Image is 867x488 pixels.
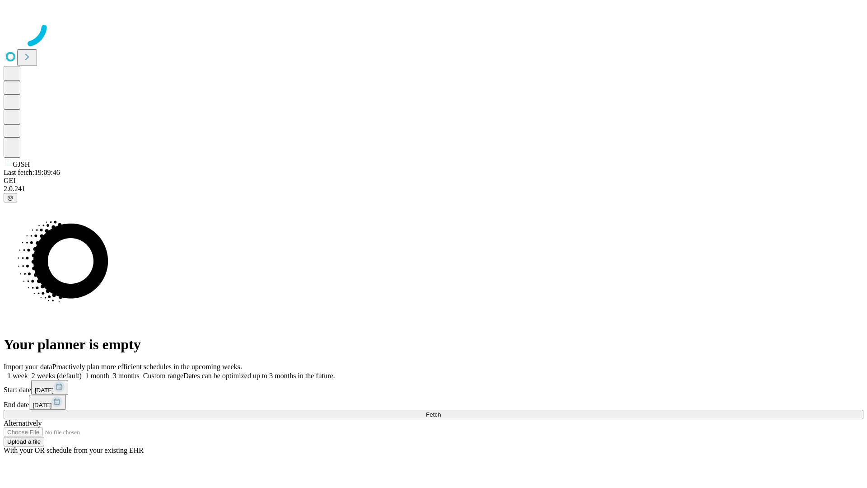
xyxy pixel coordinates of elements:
[113,372,140,380] span: 3 months
[4,419,42,427] span: Alternatively
[29,395,66,410] button: [DATE]
[183,372,335,380] span: Dates can be optimized up to 3 months in the future.
[35,387,54,394] span: [DATE]
[32,372,82,380] span: 2 weeks (default)
[4,410,863,419] button: Fetch
[85,372,109,380] span: 1 month
[33,402,51,408] span: [DATE]
[4,437,44,446] button: Upload a file
[4,395,863,410] div: End date
[52,363,242,371] span: Proactively plan more efficient schedules in the upcoming weeks.
[7,372,28,380] span: 1 week
[4,177,863,185] div: GEI
[31,380,68,395] button: [DATE]
[13,160,30,168] span: GJSH
[7,194,14,201] span: @
[426,411,441,418] span: Fetch
[4,169,60,176] span: Last fetch: 19:09:46
[4,336,863,353] h1: Your planner is empty
[4,446,144,454] span: With your OR schedule from your existing EHR
[4,380,863,395] div: Start date
[4,363,52,371] span: Import your data
[4,185,863,193] div: 2.0.241
[143,372,183,380] span: Custom range
[4,193,17,202] button: @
